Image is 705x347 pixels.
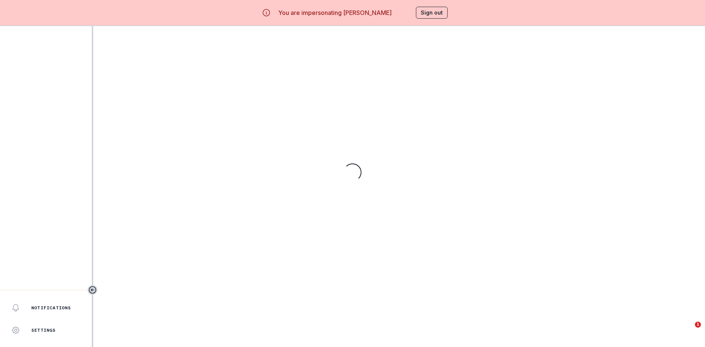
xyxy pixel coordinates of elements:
p: Settings [31,327,56,333]
p: You are impersonating [PERSON_NAME] [278,8,392,17]
iframe: Intercom live chat [680,322,698,340]
span: 1 [695,322,701,328]
button: Toggle sidebar [88,285,97,295]
p: Notifications [31,305,71,311]
button: Sign out [416,7,448,19]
